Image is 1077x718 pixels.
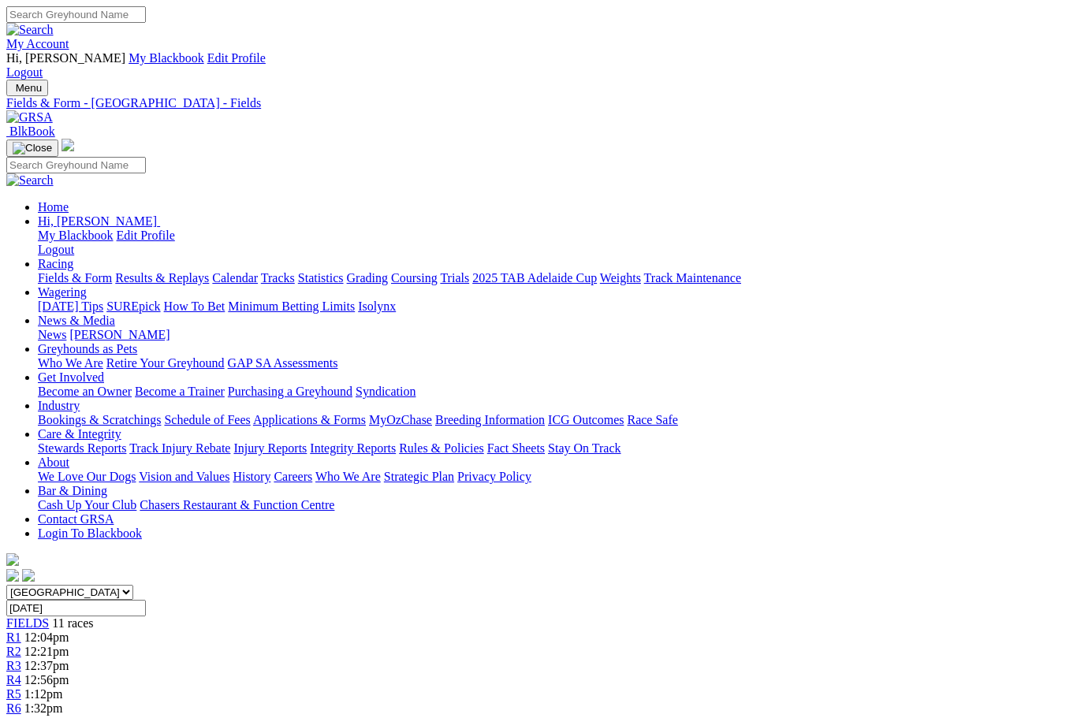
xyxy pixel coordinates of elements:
[6,687,21,701] a: R5
[140,498,334,512] a: Chasers Restaurant & Function Centre
[115,271,209,285] a: Results & Replays
[38,498,1071,512] div: Bar & Dining
[440,271,469,285] a: Trials
[6,80,48,96] button: Toggle navigation
[38,441,1071,456] div: Care & Integrity
[9,125,55,138] span: BlkBook
[600,271,641,285] a: Weights
[38,399,80,412] a: Industry
[6,553,19,566] img: logo-grsa-white.png
[38,299,103,313] a: [DATE] Tips
[135,385,225,398] a: Become a Trainer
[399,441,484,455] a: Rules & Policies
[228,356,338,370] a: GAP SA Assessments
[548,413,624,426] a: ICG Outcomes
[38,200,69,214] a: Home
[274,470,312,483] a: Careers
[52,616,93,630] span: 11 races
[627,413,677,426] a: Race Safe
[24,631,69,644] span: 12:04pm
[369,413,432,426] a: MyOzChase
[356,385,416,398] a: Syndication
[384,470,454,483] a: Strategic Plan
[6,51,1071,80] div: My Account
[69,328,170,341] a: [PERSON_NAME]
[38,229,114,242] a: My Blackbook
[106,356,225,370] a: Retire Your Greyhound
[61,139,74,151] img: logo-grsa-white.png
[233,470,270,483] a: History
[358,299,396,313] a: Isolynx
[38,385,1071,399] div: Get Involved
[24,645,69,658] span: 12:21pm
[6,659,21,672] a: R3
[38,328,1071,342] div: News & Media
[16,82,42,94] span: Menu
[6,600,146,616] input: Select date
[22,569,35,582] img: twitter.svg
[24,701,63,715] span: 1:32pm
[6,157,146,173] input: Search
[6,631,21,644] a: R1
[164,413,250,426] a: Schedule of Fees
[6,616,49,630] span: FIELDS
[6,701,21,715] a: R6
[253,413,366,426] a: Applications & Forms
[435,413,545,426] a: Breeding Information
[457,470,531,483] a: Privacy Policy
[38,413,1071,427] div: Industry
[38,328,66,341] a: News
[6,96,1071,110] a: Fields & Form - [GEOGRAPHIC_DATA] - Fields
[24,687,63,701] span: 1:12pm
[129,441,230,455] a: Track Injury Rebate
[24,659,69,672] span: 12:37pm
[6,65,43,79] a: Logout
[261,271,295,285] a: Tracks
[38,512,114,526] a: Contact GRSA
[644,271,741,285] a: Track Maintenance
[117,229,175,242] a: Edit Profile
[548,441,620,455] a: Stay On Track
[38,441,126,455] a: Stewards Reports
[38,243,74,256] a: Logout
[106,299,160,313] a: SUREpick
[38,214,157,228] span: Hi, [PERSON_NAME]
[207,51,266,65] a: Edit Profile
[38,470,1071,484] div: About
[38,257,73,270] a: Racing
[38,356,103,370] a: Who We Are
[6,173,54,188] img: Search
[38,456,69,469] a: About
[487,441,545,455] a: Fact Sheets
[38,413,161,426] a: Bookings & Scratchings
[38,427,121,441] a: Care & Integrity
[6,23,54,37] img: Search
[228,299,355,313] a: Minimum Betting Limits
[24,673,69,686] span: 12:56pm
[38,370,104,384] a: Get Involved
[233,441,307,455] a: Injury Reports
[6,6,146,23] input: Search
[315,470,381,483] a: Who We Are
[391,271,438,285] a: Coursing
[38,271,112,285] a: Fields & Form
[6,125,55,138] a: BlkBook
[6,645,21,658] span: R2
[6,673,21,686] span: R4
[310,441,396,455] a: Integrity Reports
[38,214,160,228] a: Hi, [PERSON_NAME]
[38,470,136,483] a: We Love Our Dogs
[298,271,344,285] a: Statistics
[228,385,352,398] a: Purchasing a Greyhound
[38,271,1071,285] div: Racing
[38,498,136,512] a: Cash Up Your Club
[38,484,107,497] a: Bar & Dining
[38,314,115,327] a: News & Media
[6,51,125,65] span: Hi, [PERSON_NAME]
[212,271,258,285] a: Calendar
